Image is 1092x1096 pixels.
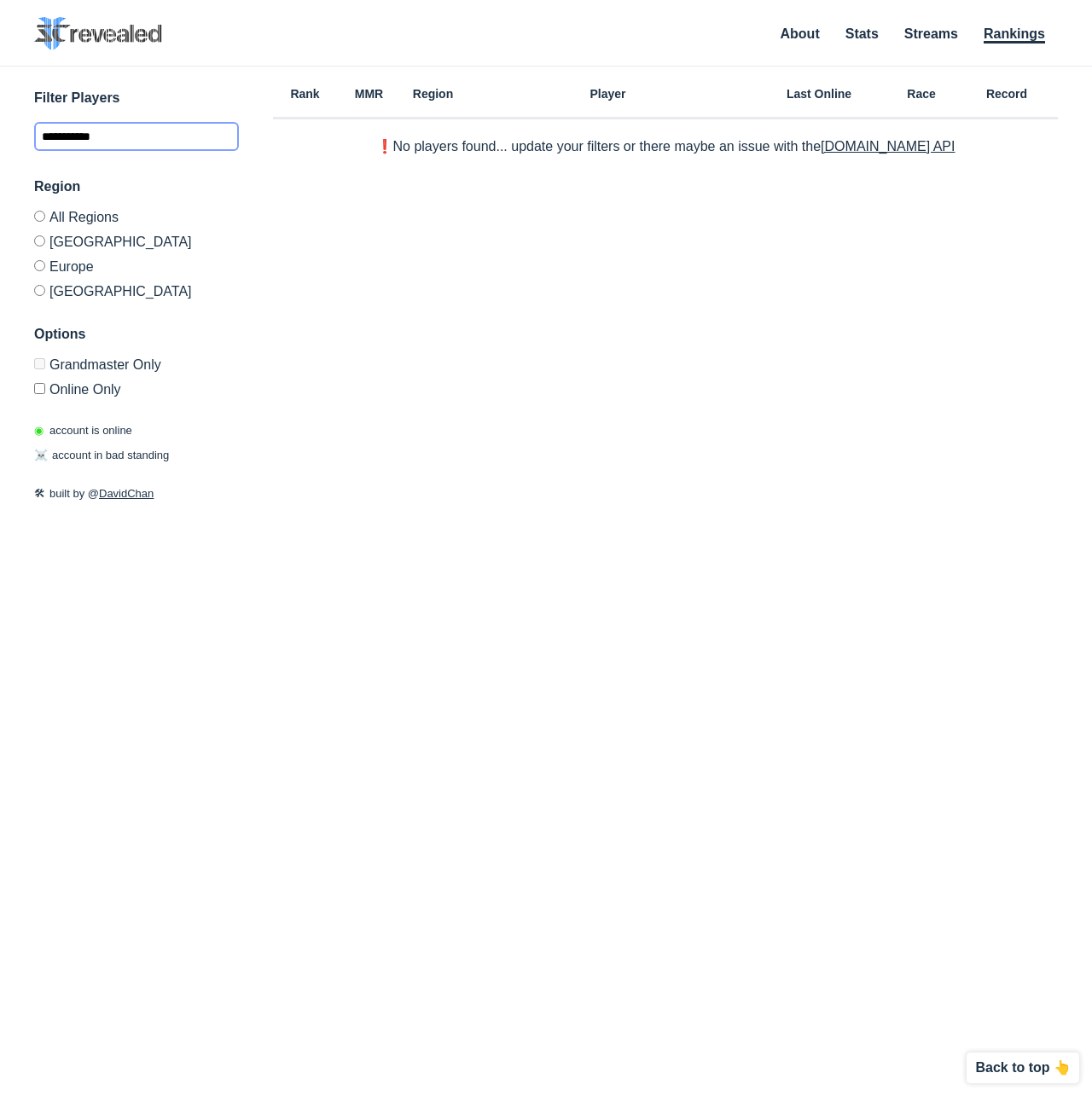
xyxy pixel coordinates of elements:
[904,26,958,41] a: Streams
[34,278,239,299] label: [GEOGRAPHIC_DATA]
[34,376,239,397] label: Only show accounts currently laddering
[34,487,45,500] span: 🛠
[34,358,45,369] input: Grandmaster Only
[34,17,162,50] img: SC2 Revealed
[781,26,820,41] a: About
[34,324,239,345] h3: Options
[984,26,1045,43] a: Rankings
[465,88,751,100] h6: Player
[34,177,239,197] h3: Region
[34,449,48,461] span: ☠️
[34,88,239,108] h3: Filter Players
[887,88,955,100] h6: Race
[34,422,132,439] p: account is online
[34,485,239,502] p: built by @
[337,88,401,100] h6: MMR
[34,447,169,464] p: account in bad standing
[273,88,337,100] h6: Rank
[401,88,465,100] h6: Region
[34,253,239,278] label: Europe
[34,211,239,229] label: All Regions
[34,383,45,394] input: Online Only
[34,211,45,222] input: All Regions
[821,139,955,154] a: [DOMAIN_NAME] API
[99,487,154,500] a: DavidChan
[845,26,879,41] a: Stats
[34,229,239,253] label: [GEOGRAPHIC_DATA]
[34,424,44,437] span: ◉
[975,1061,1071,1075] p: Back to top 👆
[376,140,955,154] p: ❗️No players found... update your filters or there maybe an issue with the
[34,260,45,271] input: Europe
[34,358,239,376] label: Only Show accounts currently in Grandmaster
[34,235,45,246] input: [GEOGRAPHIC_DATA]
[751,88,887,100] h6: Last Online
[955,88,1058,100] h6: Record
[34,285,45,296] input: [GEOGRAPHIC_DATA]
